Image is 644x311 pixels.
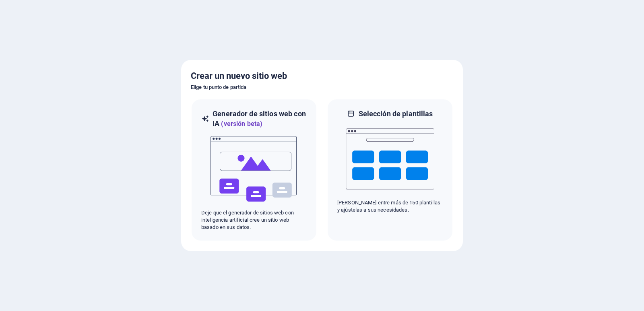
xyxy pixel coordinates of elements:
[221,120,262,128] font: (versión beta)
[359,109,433,118] font: Selección de plantillas
[191,71,287,81] font: Crear un nuevo sitio web
[337,200,440,213] font: [PERSON_NAME] entre más de 150 plantillas y ajústelas a sus necesidades.
[327,99,453,241] div: Selección de plantillas[PERSON_NAME] entre más de 150 plantillas y ajústelas a sus necesidades.
[201,210,294,230] font: Deje que el generador de sitios web con inteligencia artificial cree un sitio web basado en sus d...
[210,129,298,209] img: ai
[191,99,317,241] div: Generador de sitios web con IA(versión beta)aiDeje que el generador de sitios web con inteligenci...
[213,109,306,128] font: Generador de sitios web con IA
[191,84,246,90] font: Elige tu punto de partida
